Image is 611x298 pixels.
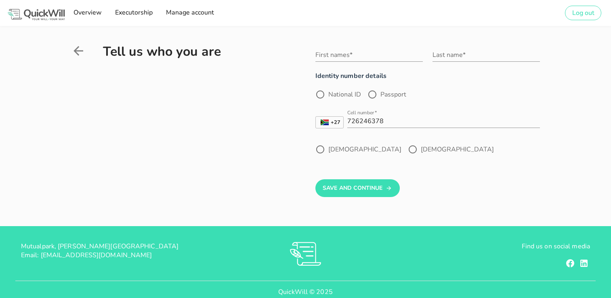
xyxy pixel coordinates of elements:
[421,145,494,153] label: [DEMOGRAPHIC_DATA]
[331,120,340,125] strong: +27
[163,5,216,21] a: Manage account
[112,5,155,21] a: Executorship
[572,8,594,17] span: Log out
[166,8,214,17] span: Manage account
[6,288,605,296] p: QuickWill © 2025
[21,242,178,251] span: Mutualpark, [PERSON_NAME][GEOGRAPHIC_DATA]
[328,145,401,153] label: [DEMOGRAPHIC_DATA]
[103,44,266,59] h1: Tell us who you are
[315,71,386,80] strong: Identity number details
[400,242,590,251] p: Find us on social media
[315,179,400,197] button: Save And Continue
[70,5,104,21] a: Overview
[115,8,153,17] span: Executorship
[347,110,377,116] label: Cell number*
[328,90,361,99] label: National ID
[290,242,321,266] img: RVs0sauIwKhMoGR03FLGkjXSOVwkZRnQsltkF0QxpTsornXsmh1o7vbL94pqF3d8sZvAAAAAElFTkSuQmCC
[6,8,66,22] img: Logo
[21,251,152,260] span: Email: [EMAIL_ADDRESS][DOMAIN_NAME]
[565,6,601,20] button: Log out
[380,90,406,99] label: Passport
[73,8,101,17] span: Overview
